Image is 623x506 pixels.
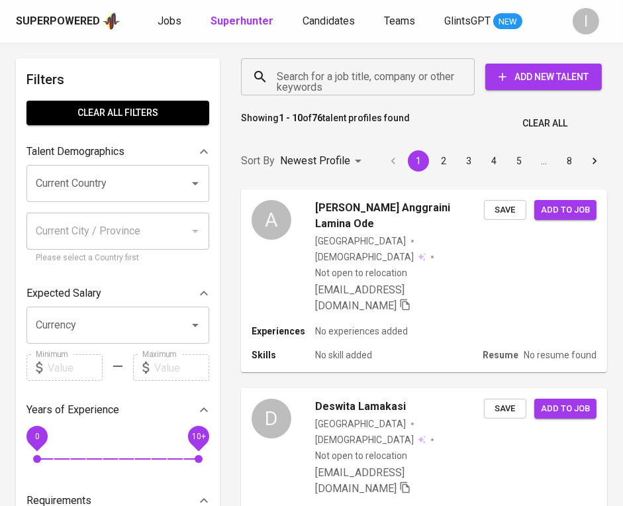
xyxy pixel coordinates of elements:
[315,466,405,495] span: [EMAIL_ADDRESS][DOMAIN_NAME]
[37,105,199,121] span: Clear All filters
[48,354,103,381] input: Value
[303,15,355,27] span: Candidates
[433,150,454,172] button: Go to page 2
[211,15,273,27] b: Superhunter
[508,150,530,172] button: Go to page 5
[315,325,408,338] p: No experiences added
[191,432,205,441] span: 10+
[303,13,358,30] a: Candidates
[103,11,120,31] img: app logo
[491,401,520,417] span: Save
[491,203,520,218] span: Save
[312,113,322,123] b: 76
[381,150,607,172] nav: pagination navigation
[384,15,415,27] span: Teams
[584,150,605,172] button: Go to next page
[36,252,200,265] p: Please select a Country first
[408,150,429,172] button: page 1
[211,13,276,30] a: Superhunter
[16,11,120,31] a: Superpoweredapp logo
[522,115,567,132] span: Clear All
[26,280,209,307] div: Expected Salary
[315,399,406,415] span: Deswita Lamakasi
[534,200,597,221] button: Add to job
[384,13,418,30] a: Teams
[315,449,407,462] p: Not open to relocation
[154,354,209,381] input: Value
[34,432,39,441] span: 0
[541,401,590,417] span: Add to job
[315,234,406,248] div: [GEOGRAPHIC_DATA]
[524,348,597,362] p: No resume found
[186,316,205,334] button: Open
[315,266,407,279] p: Not open to relocation
[241,111,410,136] p: Showing of talent profiles found
[534,154,555,168] div: …
[280,149,366,174] div: Newest Profile
[483,348,518,362] p: Resume
[315,348,372,362] p: No skill added
[496,69,591,85] span: Add New Talent
[444,13,522,30] a: GlintsGPT NEW
[458,150,479,172] button: Go to page 3
[26,144,124,160] p: Talent Demographics
[26,69,209,90] h6: Filters
[158,15,181,27] span: Jobs
[483,150,504,172] button: Go to page 4
[315,417,406,430] div: [GEOGRAPHIC_DATA]
[26,402,119,418] p: Years of Experience
[444,15,491,27] span: GlintsGPT
[280,153,350,169] p: Newest Profile
[241,189,607,372] a: A[PERSON_NAME] Anggraini Lamina Ode[GEOGRAPHIC_DATA][DEMOGRAPHIC_DATA] Not open to relocation[EMA...
[252,325,315,338] p: Experiences
[559,150,580,172] button: Go to page 8
[484,399,526,419] button: Save
[26,101,209,125] button: Clear All filters
[493,15,522,28] span: NEW
[315,200,484,232] span: [PERSON_NAME] Anggraini Lamina Ode
[16,14,100,29] div: Superpowered
[279,113,303,123] b: 1 - 10
[252,348,315,362] p: Skills
[315,250,416,264] span: [DEMOGRAPHIC_DATA]
[315,283,405,312] span: [EMAIL_ADDRESS][DOMAIN_NAME]
[186,174,205,193] button: Open
[158,13,184,30] a: Jobs
[26,138,209,165] div: Talent Demographics
[517,111,573,136] button: Clear All
[26,397,209,423] div: Years of Experience
[541,203,590,218] span: Add to job
[484,200,526,221] button: Save
[485,64,602,90] button: Add New Talent
[252,399,291,438] div: D
[252,200,291,240] div: A
[241,153,275,169] p: Sort By
[573,8,599,34] div: I
[315,433,416,446] span: [DEMOGRAPHIC_DATA]
[26,285,101,301] p: Expected Salary
[534,399,597,419] button: Add to job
